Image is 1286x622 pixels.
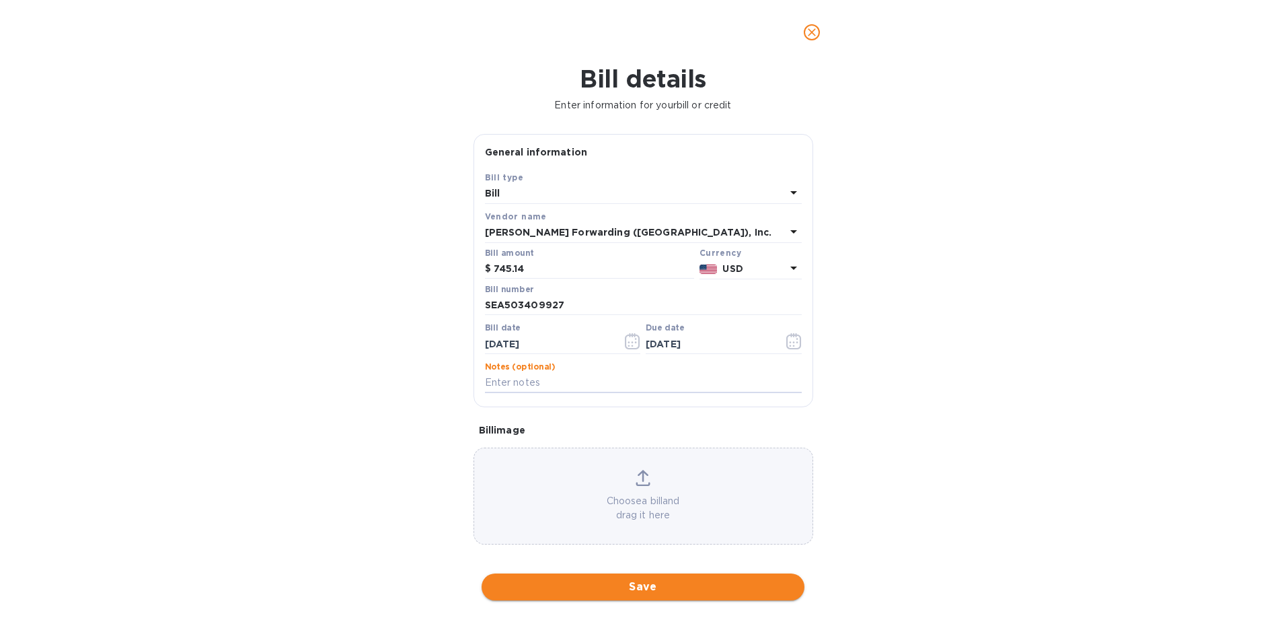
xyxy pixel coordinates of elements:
label: Notes (optional) [485,363,556,371]
b: [PERSON_NAME] Forwarding ([GEOGRAPHIC_DATA]), Inc. [485,227,772,238]
button: Save [482,574,804,600]
h1: Bill details [11,65,1275,93]
input: Select date [485,334,612,354]
div: $ [485,259,494,279]
span: Save [492,579,794,595]
b: Currency [699,248,741,258]
b: Bill type [485,172,524,182]
b: Bill [485,188,500,199]
label: Bill date [485,324,521,333]
input: $ Enter bill amount [494,259,694,279]
label: Bill number [485,285,533,293]
button: close [796,16,828,48]
p: Enter information for your bill or credit [11,98,1275,112]
input: Enter bill number [485,296,802,316]
img: USD [699,265,718,274]
p: Bill image [479,423,808,437]
input: Enter notes [485,373,802,393]
label: Due date [646,324,684,333]
input: Due date [646,334,773,354]
b: USD [722,263,743,274]
label: Bill amount [485,249,533,257]
b: Vendor name [485,211,547,221]
p: Choose a bill and drag it here [474,494,812,522]
b: General information [485,147,588,158]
